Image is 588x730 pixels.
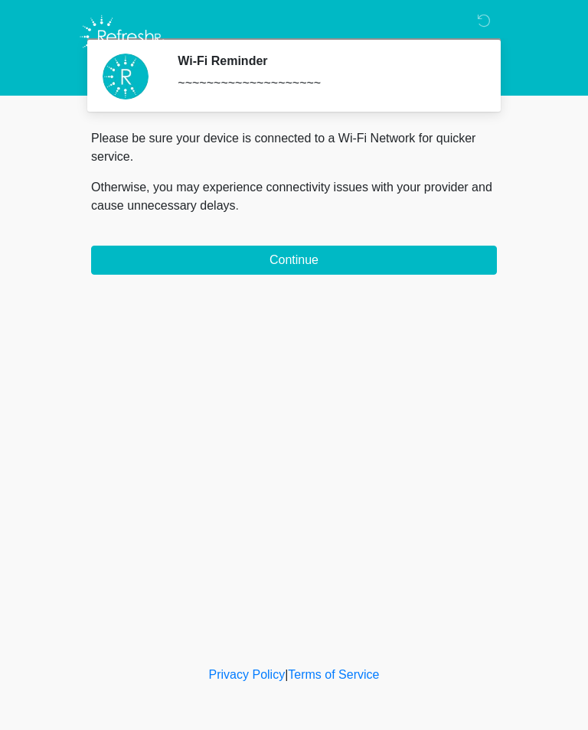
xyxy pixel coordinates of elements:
a: Terms of Service [288,668,379,681]
img: Agent Avatar [103,54,149,99]
img: Refresh RX Logo [76,11,168,62]
button: Continue [91,246,497,275]
a: | [285,668,288,681]
p: Please be sure your device is connected to a Wi-Fi Network for quicker service. [91,129,497,166]
p: Otherwise, you may experience connectivity issues with your provider and cause unnecessary delays [91,178,497,215]
a: Privacy Policy [209,668,286,681]
div: ~~~~~~~~~~~~~~~~~~~~ [178,74,474,93]
span: . [236,199,239,212]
